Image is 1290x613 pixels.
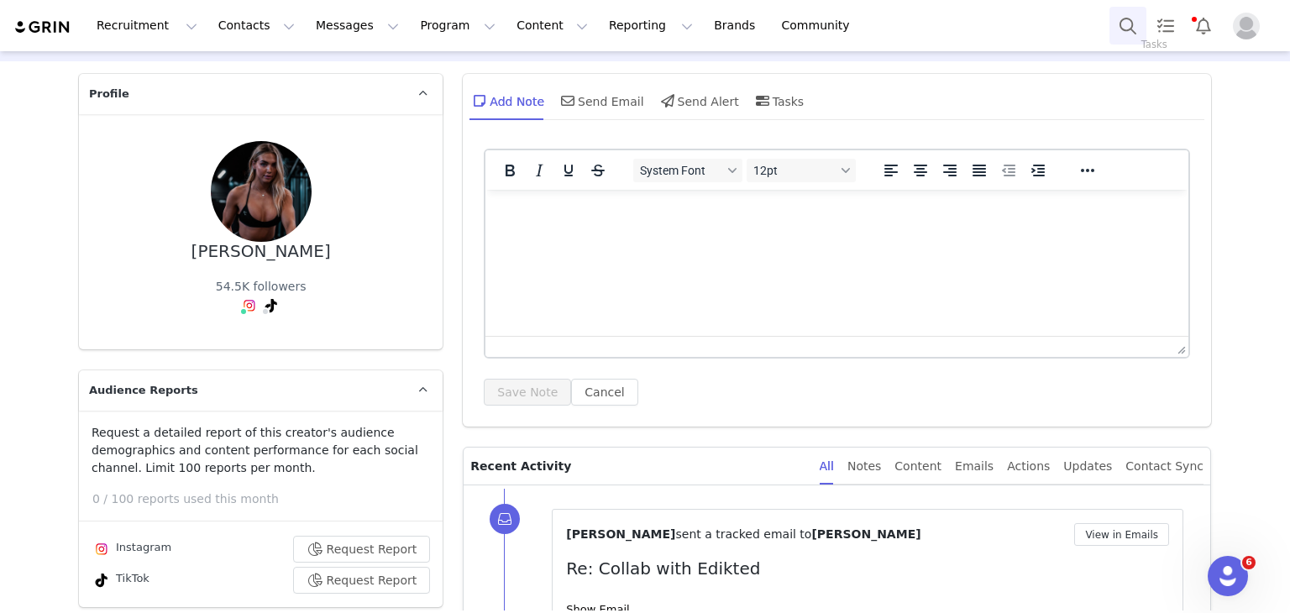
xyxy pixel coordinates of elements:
[1208,556,1248,596] iframe: Intercom live chat
[558,81,644,121] div: Send Email
[658,81,739,121] div: Send Alert
[747,159,856,182] button: Font sizes
[847,448,881,485] div: Notes
[191,242,331,261] div: [PERSON_NAME]
[469,81,544,121] div: Add Note
[1063,448,1112,485] div: Updates
[584,159,612,182] button: Strikethrough
[89,86,129,102] span: Profile
[633,159,742,182] button: Fonts
[1141,38,1167,52] div: Tasks
[571,379,637,406] button: Cancel
[1024,159,1052,182] button: Increase indent
[92,424,430,477] p: Request a detailed report of this creator's audience demographics and content performance for eac...
[906,159,935,182] button: Align center
[965,159,994,182] button: Justify
[208,7,305,45] button: Contacts
[1147,7,1184,45] a: Tasks
[1007,448,1050,485] div: Actions
[877,159,905,182] button: Align left
[92,490,443,508] p: 0 / 100 reports used this month
[216,278,307,296] div: 54.5K followers
[704,7,770,45] a: Brands
[496,159,524,182] button: Bold
[211,141,312,242] img: 9badcc80-591f-4166-aa04-6a9e9c8224ff.jpg
[95,542,108,556] img: instagram.svg
[1185,7,1222,45] button: Notifications
[675,527,811,541] span: sent a tracked email to
[894,448,941,485] div: Content
[936,159,964,182] button: Align right
[92,570,149,590] div: TikTok
[566,556,1169,581] p: Re: Collab with Edikted
[1073,159,1102,182] button: Reveal or hide additional toolbar items
[484,379,571,406] button: Save Note
[485,190,1188,336] iframe: Rich Text Area
[243,299,256,312] img: instagram.svg
[1242,556,1256,569] span: 6
[994,159,1023,182] button: Decrease indent
[1074,523,1169,546] button: View in Emails
[811,527,920,541] span: [PERSON_NAME]
[293,536,431,563] button: Request Report
[752,81,805,121] div: Tasks
[87,7,207,45] button: Recruitment
[410,7,506,45] button: Program
[640,164,722,177] span: System Font
[1125,448,1203,485] div: Contact Sync
[13,19,72,35] img: grin logo
[1233,13,1260,39] img: placeholder-profile.jpg
[525,159,553,182] button: Italic
[554,159,583,182] button: Underline
[92,539,171,559] div: Instagram
[306,7,409,45] button: Messages
[753,164,836,177] span: 12pt
[89,382,198,399] span: Audience Reports
[1109,7,1146,45] button: Search
[1171,337,1188,357] div: Press the Up and Down arrow keys to resize the editor.
[293,567,431,594] button: Request Report
[599,7,703,45] button: Reporting
[772,7,868,45] a: Community
[1223,13,1277,39] button: Profile
[470,448,805,485] p: Recent Activity
[506,7,598,45] button: Content
[820,448,834,485] div: All
[566,527,675,541] span: [PERSON_NAME]
[955,448,994,485] div: Emails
